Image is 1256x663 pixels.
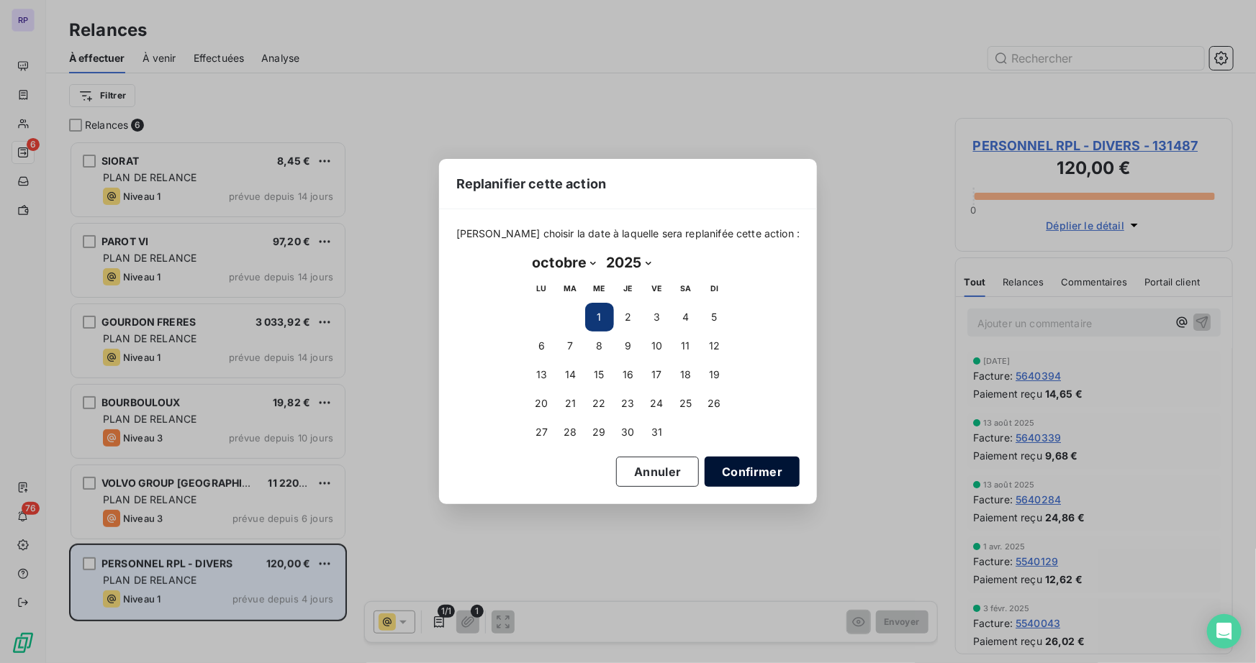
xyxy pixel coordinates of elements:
[643,331,672,360] button: 10
[556,274,585,303] th: mardi
[700,303,729,331] button: 5
[556,360,585,389] button: 14
[705,457,800,487] button: Confirmer
[614,360,643,389] button: 16
[614,389,643,418] button: 23
[528,389,556,418] button: 20
[643,303,672,331] button: 3
[643,418,672,447] button: 31
[672,360,700,389] button: 18
[643,389,672,418] button: 24
[528,360,556,389] button: 13
[643,274,672,303] th: vendredi
[456,227,800,241] span: [PERSON_NAME] choisir la date à laquelle sera replanifée cette action :
[585,303,614,331] button: 1
[614,274,643,303] th: jeudi
[700,360,729,389] button: 19
[700,389,729,418] button: 26
[556,418,585,447] button: 28
[672,274,700,303] th: samedi
[1207,614,1242,649] div: Open Intercom Messenger
[585,331,614,360] button: 8
[672,303,700,331] button: 4
[585,274,614,303] th: mercredi
[556,331,585,360] button: 7
[456,174,607,193] span: Replanifier cette action
[672,331,700,360] button: 11
[614,418,643,447] button: 30
[556,389,585,418] button: 21
[528,274,556,303] th: lundi
[700,274,729,303] th: dimanche
[528,418,556,447] button: 27
[585,418,614,447] button: 29
[585,360,614,389] button: 15
[672,389,700,418] button: 25
[614,303,643,331] button: 2
[585,389,614,418] button: 22
[643,360,672,389] button: 17
[616,457,699,487] button: Annuler
[700,331,729,360] button: 12
[528,331,556,360] button: 6
[614,331,643,360] button: 9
